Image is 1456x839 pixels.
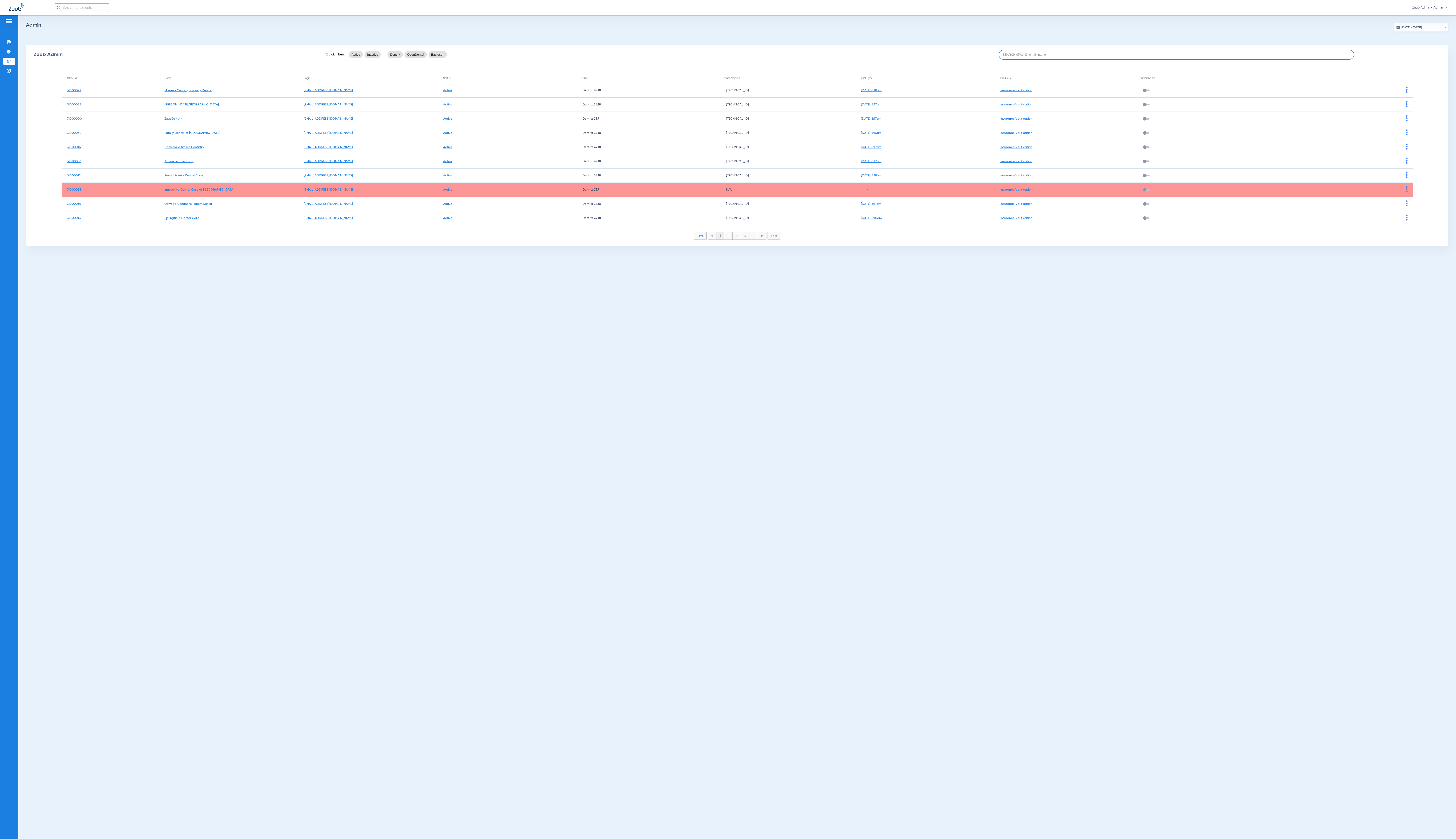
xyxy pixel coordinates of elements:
[67,89,81,92] a: 31000022
[861,202,881,205] a: [DATE] 8:17am
[443,217,452,220] a: Active
[716,169,856,183] td: [TECHNICAL_ID]
[67,76,159,81] div: Office Id
[1406,115,1408,121] img: group-dot-blue.svg
[999,50,1354,60] input: SEARCH office ID, email, name
[1000,76,1134,81] div: Products
[861,217,882,220] a: [DATE] 8:10am
[67,117,82,120] a: 31000000
[443,76,577,81] div: Status
[577,140,716,154] td: Dentrix 24.18
[1140,76,1155,81] div: AutoSend Tx
[768,232,780,240] li: Last
[1406,200,1408,206] img: group-dot-blue.svg
[164,146,204,149] a: Romeoville Smiles Dentistry
[1406,129,1408,135] img: group-dot-blue.svg
[387,50,447,59] mat-chip-listbox: pms-filters
[577,83,716,98] td: Dentrix 24.18
[577,197,716,211] td: Dentrix 24.18
[861,103,881,106] a: [DATE] 8:17am
[1394,23,1448,32] button: [DATE] - [DATE]
[1406,158,1408,164] img: group-dot-blue.svg
[304,188,353,191] a: [EMAIL_ADDRESS][DOMAIN_NAME]
[304,103,353,106] a: [EMAIL_ADDRESS][DOMAIN_NAME]
[1000,76,1011,81] div: Products
[1000,202,1032,205] a: Insurance Verification
[577,211,716,225] td: Dentrix 24.18
[1000,103,1032,106] a: Insurance Verification
[1406,215,1408,221] img: group-dot-blue.svg
[443,103,452,106] a: Active
[67,76,77,81] div: Office Id
[67,217,81,220] a: 31000013
[716,140,856,154] td: [TECHNICAL_ID]
[1406,186,1408,192] img: group-dot-blue.svg
[67,174,81,177] a: 31000012
[443,131,452,134] a: Active
[711,234,713,237] img: arrow-left-blue.svg
[304,131,353,134] a: [EMAIL_ADDRESS][DOMAIN_NAME]
[304,117,353,120] a: [EMAIL_ADDRESS][DOMAIN_NAME]
[761,235,763,237] img: arrow-right-blue.svg
[1140,76,1274,81] div: AutoSend Tx
[443,174,452,177] a: Active
[164,103,219,106] a: [PERSON_NAME][GEOGRAPHIC_DATA]
[164,217,199,220] a: Springfield Dental Care
[716,83,856,98] td: [TECHNICAL_ID]
[304,160,353,163] a: [EMAIL_ADDRESS][DOMAIN_NAME]
[67,202,81,205] a: 31000014
[1396,25,1401,29] img: date.svg
[583,76,716,81] div: PMS
[1406,87,1408,93] img: group-dot-blue.svg
[164,89,212,92] a: Mokena Crossings Family Dental
[390,52,400,57] span: Dentrix
[57,6,61,10] img: Search Icon
[724,232,733,239] li: 2
[722,76,740,81] div: Service Version
[694,232,707,240] li: First
[1000,188,1032,191] a: Insurance Verification
[304,76,438,81] div: Login
[26,23,1448,27] h2: Admin
[351,52,360,57] span: Active
[861,188,868,191] span: -
[443,76,451,81] div: Status
[349,50,381,59] mat-chip-listbox: status-filters
[326,52,346,57] span: Quick Filters:
[1406,101,1408,107] img: group-dot-blue.svg
[443,202,452,205] a: Active
[67,188,81,191] a: 31000033
[1000,146,1032,149] a: Insurance Verification
[716,126,856,140] td: [TECHNICAL_ID]
[741,232,749,239] li: 4
[367,52,378,57] span: Inactive
[55,3,109,12] input: Search for patients
[304,174,353,177] a: [EMAIL_ADDRESS][DOMAIN_NAME]
[716,112,856,126] td: [TECHNICAL_ID]
[164,117,182,120] a: ZuubDentrix
[6,19,13,24] img: hamburger-icon
[716,232,724,239] li: 1
[164,202,213,205] a: Oswego Commons Family Dental
[1000,160,1032,163] a: Insurance Verification
[1000,89,1032,92] a: Insurance Verification
[577,126,716,140] td: Dentrix 24.18
[1000,217,1032,220] a: Insurance Verification
[861,146,881,149] a: [DATE] 8:17am
[577,112,716,126] td: Dentrix 23.7
[1406,144,1408,150] img: group-dot-blue.svg
[164,174,203,177] a: Peoria Family Dental Care
[443,89,452,92] a: Active
[861,117,881,120] a: [DATE] 8:17am
[304,146,353,149] a: [EMAIL_ADDRESS][DOMAIN_NAME]
[733,232,741,239] li: 3
[1406,172,1408,178] img: group-dot-blue.svg
[716,197,856,211] td: [TECHNICAL_ID]
[9,3,24,11] img: Zuub Logo
[722,76,856,81] div: Service Version
[443,160,452,163] a: Active
[861,89,882,92] a: [DATE] 8:18am
[67,131,81,134] a: 31000030
[716,154,856,169] td: [TECHNICAL_ID]
[431,52,444,57] span: Eaglesoft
